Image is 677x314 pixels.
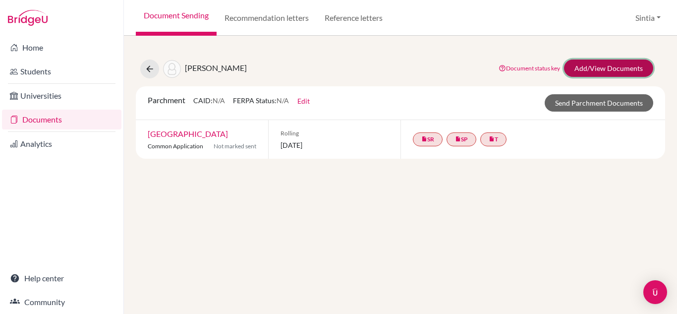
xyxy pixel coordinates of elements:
[489,136,495,142] i: insert_drive_file
[455,136,461,142] i: insert_drive_file
[2,268,121,288] a: Help center
[421,136,427,142] i: insert_drive_file
[499,64,560,72] a: Document status key
[2,134,121,154] a: Analytics
[213,96,225,105] span: N/A
[148,95,185,105] span: Parchment
[193,96,225,105] span: CAID:
[8,10,48,26] img: Bridge-U
[631,8,665,27] button: Sintia
[148,129,228,138] a: [GEOGRAPHIC_DATA]
[480,132,507,146] a: insert_drive_fileT
[2,38,121,58] a: Home
[545,94,653,112] a: Send Parchment Documents
[2,110,121,129] a: Documents
[2,292,121,312] a: Community
[185,63,247,72] span: [PERSON_NAME]
[148,142,203,150] span: Common Application
[297,95,310,107] button: Edit
[2,62,121,81] a: Students
[413,132,443,146] a: insert_drive_fileSR
[564,60,653,77] a: Add/View Documents
[643,280,667,304] div: Open Intercom Messenger
[281,129,389,138] span: Rolling
[233,96,289,105] span: FERPA Status:
[447,132,476,146] a: insert_drive_fileSP
[2,86,121,106] a: Universities
[277,96,289,105] span: N/A
[214,142,256,151] span: Not marked sent
[281,140,389,150] span: [DATE]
